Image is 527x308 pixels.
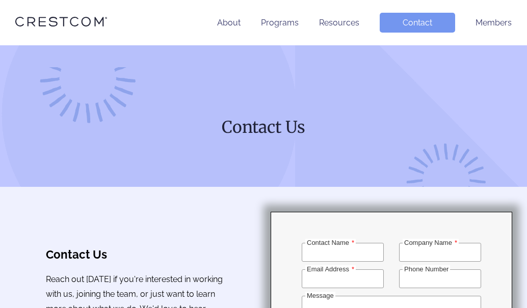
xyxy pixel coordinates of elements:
a: Contact [380,13,455,33]
a: About [217,18,241,27]
a: Programs [261,18,299,27]
h3: Contact Us [46,248,225,261]
label: Phone Number [403,265,450,273]
a: Members [476,18,512,27]
label: Email Address [305,265,356,273]
label: Company Name [403,239,459,246]
h1: Contact Us [69,117,459,138]
a: Resources [319,18,359,27]
label: Message [305,292,335,299]
label: Contact Name [305,239,356,246]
